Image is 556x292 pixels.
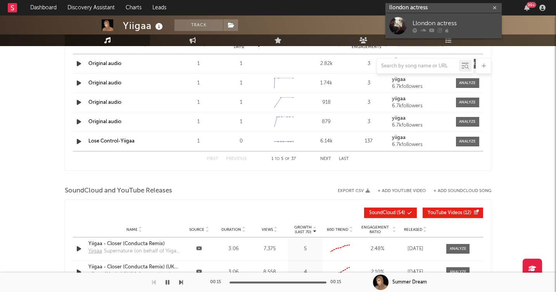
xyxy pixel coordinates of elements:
[369,211,395,215] span: SoundCloud
[253,268,287,276] div: 8,558
[207,157,218,161] button: First
[218,245,249,253] div: 3:06
[377,63,459,69] input: Search by song name or URL
[392,58,406,63] strong: yiigaa
[392,123,450,128] div: 6.7k followers
[262,227,273,232] span: Views
[385,3,502,13] input: Search for artists
[222,137,261,145] div: 0
[527,2,536,8] div: 99 +
[307,137,346,145] div: 6.14k
[222,118,261,126] div: 1
[179,99,218,106] div: 1
[378,189,426,193] button: + Add YouTube Video
[370,189,426,193] div: + Add YouTube Video
[350,79,389,87] div: 3
[392,58,450,63] a: yiigaa
[392,77,406,82] strong: yiigaa
[294,230,312,234] p: (Last 7d)
[404,227,422,232] span: Released
[392,96,406,101] strong: yiigaa
[320,157,331,161] button: Next
[392,135,406,140] strong: yiigaa
[290,245,321,253] div: 5
[88,119,121,124] a: Original audio
[104,247,180,255] div: Supernature (on behalf of Yiigaa); UMPG Publishing, and 2 Music Rights Societies
[433,189,491,193] button: + Add SoundCloud Song
[350,99,389,106] div: 3
[330,278,346,287] div: 00:15
[179,137,218,145] div: 1
[426,189,491,193] button: + Add SoundCloud Song
[339,157,349,161] button: Last
[392,77,450,82] a: yiigaa
[218,268,249,276] div: 3:06
[327,227,348,232] span: 60D Trend
[226,157,247,161] button: Previous
[369,211,405,215] span: ( 54 )
[392,279,427,286] div: Summer Dream
[189,227,204,232] span: Source
[338,189,370,193] button: Export CSV
[123,19,165,32] div: Yiigaa
[88,139,135,144] a: Lose Control-Yiigaa
[392,116,406,121] strong: yiigaa
[88,100,121,105] a: Original audio
[307,99,346,106] div: 918
[392,142,450,148] div: 6.7k followers
[294,225,312,230] p: Growth
[307,118,346,126] div: 879
[350,137,389,145] div: 137
[88,81,121,86] a: Original audio
[88,263,180,271] a: Yiigaa - Closer (Conducta Remix) (UK Garage)
[179,79,218,87] div: 1
[105,271,180,278] div: [Merlin] FUGA Aggregation (on behalf of Yiigaa); UMPG Publishing, and 1 Music Rights Societies
[65,186,172,196] span: SoundCloud and YouTube Releases
[88,247,104,258] a: Yiigaa
[222,79,261,87] div: 1
[413,19,498,28] div: Llondon actress
[392,96,450,102] a: yiigaa
[392,135,450,141] a: yiigaa
[275,157,280,161] span: to
[392,103,450,109] div: 6.7k followers
[262,155,305,164] div: 1 5 37
[392,116,450,121] a: yiigaa
[307,79,346,87] div: 1.74k
[428,211,471,215] span: ( 12 )
[392,84,450,89] div: 6.7k followers
[400,268,431,276] div: [DATE]
[179,118,218,126] div: 1
[359,225,391,234] span: Engagement Ratio
[359,245,396,253] div: 2.48 %
[400,245,431,253] div: [DATE]
[253,245,287,253] div: 7,375
[88,240,180,248] a: Yiigaa - Closer (Conducta Remix)
[222,99,261,106] div: 1
[174,19,223,31] button: Track
[285,157,290,161] span: of
[88,271,105,281] a: uBazz
[126,227,138,232] span: Name
[359,268,396,276] div: 2.10 %
[210,278,226,287] div: 00:15
[428,211,462,215] span: YouTube Videos
[364,208,417,218] button: SoundCloud(54)
[290,268,321,276] div: 4
[423,208,483,218] button: YouTube Videos(12)
[221,227,241,232] span: Duration
[350,118,389,126] div: 3
[524,5,530,11] button: 99+
[385,13,502,38] a: Llondon actress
